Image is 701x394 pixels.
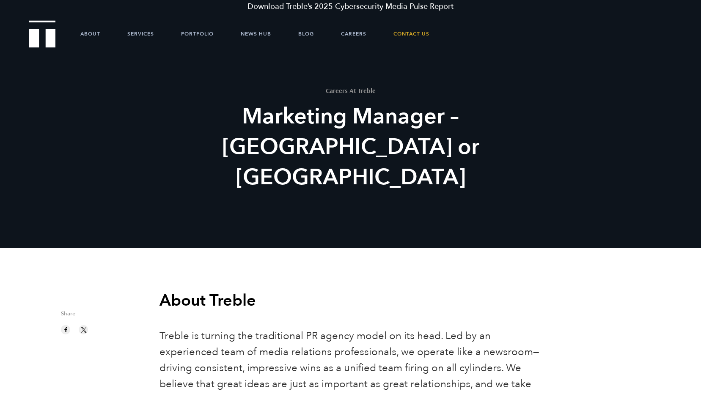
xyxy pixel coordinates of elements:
[241,21,271,47] a: News Hub
[195,87,507,94] h1: Careers At Treble
[298,21,314,47] a: Blog
[61,311,147,321] span: Share
[29,20,56,47] img: Treble logo
[30,21,55,47] a: Treble Homepage
[181,21,214,47] a: Portfolio
[341,21,366,47] a: Careers
[80,21,100,47] a: About
[62,326,70,334] img: facebook sharing button
[393,21,429,47] a: Contact Us
[80,326,88,334] img: twitter sharing button
[159,290,256,312] b: About Treble
[127,21,154,47] a: Services
[195,101,507,193] h2: Marketing Manager – [GEOGRAPHIC_DATA] or [GEOGRAPHIC_DATA]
